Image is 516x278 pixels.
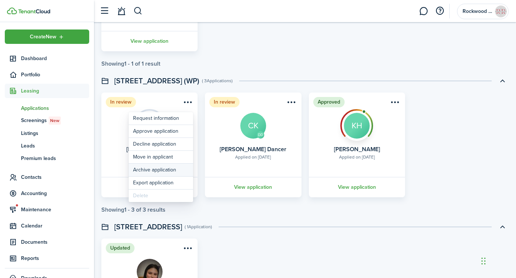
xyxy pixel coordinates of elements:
[114,75,199,86] swimlane-title: [STREET_ADDRESS] (WP)
[21,129,89,137] span: Listings
[204,177,302,197] a: View application
[209,97,240,107] status: In review
[5,152,89,164] a: Premium leads
[133,5,143,17] button: Search
[30,34,56,39] span: Create New
[181,244,193,254] button: Open menu
[129,112,193,125] button: Request information
[481,250,486,272] div: Drag
[5,29,89,44] button: Open menu
[101,93,509,213] application-list-swimlane-item: Toggle accordion
[308,177,406,197] a: View application
[100,31,199,51] a: View application
[479,243,516,278] iframe: To enrich screen reader interactions, please activate Accessibility in Grammarly extension settings
[257,131,264,139] avatar-text: DD
[129,164,193,176] button: Archive application
[389,98,401,108] button: Open menu
[21,71,89,79] span: Portfolio
[21,104,89,112] span: Applications
[21,222,89,230] span: Calendar
[202,77,233,84] swimlane-subtitle: ( 3 Applications )
[340,109,373,137] img: Screening
[126,146,172,153] card-title: [PERSON_NAME]
[21,238,89,246] span: Documents
[106,243,135,253] status: Updated
[21,117,89,125] span: Screenings
[21,55,89,62] span: Dashboard
[495,6,507,17] img: Rockwood Rentals
[21,254,89,262] span: Reports
[18,9,50,14] img: TenantCloud
[5,139,89,152] a: Leads
[129,151,193,163] button: Move in applicant
[129,125,193,138] button: Approve application
[5,102,89,114] a: Applications
[21,190,89,197] span: Accounting
[114,2,128,21] a: Notifications
[101,60,160,67] div: Showing result
[124,205,146,214] pagination-page-total: 1 - 3 of 3
[496,74,509,87] button: Toggle accordion
[5,51,89,66] a: Dashboard
[101,206,165,213] div: Showing results
[5,127,89,139] a: Listings
[185,223,212,230] swimlane-subtitle: ( 1 Application )
[21,154,89,162] span: Premium leads
[433,5,446,17] button: Open resource center
[479,243,516,278] div: Chat Widget
[220,146,286,153] card-title: [PERSON_NAME] Dancer
[129,138,193,150] button: Decline application
[496,220,509,233] button: Toggle accordion
[235,154,271,160] div: Applied on [DATE]
[7,7,17,14] img: TenantCloud
[181,98,193,108] button: Open menu
[124,59,144,68] pagination-page-total: 1 - 1 of 1
[21,87,89,95] span: Leasing
[463,9,492,14] span: Rockwood Rentals
[240,113,266,139] avatar-text: CK
[5,114,89,127] a: ScreeningsNew
[416,2,430,21] a: Messaging
[21,173,89,181] span: Contacts
[129,177,193,190] button: Export application
[21,206,89,213] span: Maintenance
[5,251,89,265] a: Reports
[285,98,297,108] button: Open menu
[114,221,182,232] swimlane-title: [STREET_ADDRESS]
[106,97,136,107] status: In review
[97,4,111,18] button: Open sidebar
[313,97,345,107] status: Approved
[21,142,89,150] span: Leads
[334,146,380,153] card-title: [PERSON_NAME]
[50,117,59,124] span: New
[339,154,375,160] div: Applied on [DATE]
